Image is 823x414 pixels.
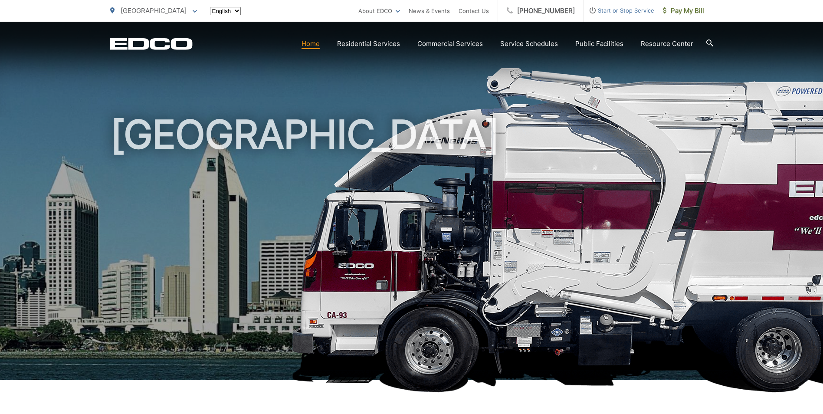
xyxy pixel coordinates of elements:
[409,6,450,16] a: News & Events
[121,7,187,15] span: [GEOGRAPHIC_DATA]
[417,39,483,49] a: Commercial Services
[575,39,623,49] a: Public Facilities
[337,39,400,49] a: Residential Services
[663,6,704,16] span: Pay My Bill
[358,6,400,16] a: About EDCO
[110,113,713,388] h1: [GEOGRAPHIC_DATA]
[110,38,193,50] a: EDCD logo. Return to the homepage.
[641,39,693,49] a: Resource Center
[459,6,489,16] a: Contact Us
[500,39,558,49] a: Service Schedules
[210,7,241,15] select: Select a language
[302,39,320,49] a: Home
